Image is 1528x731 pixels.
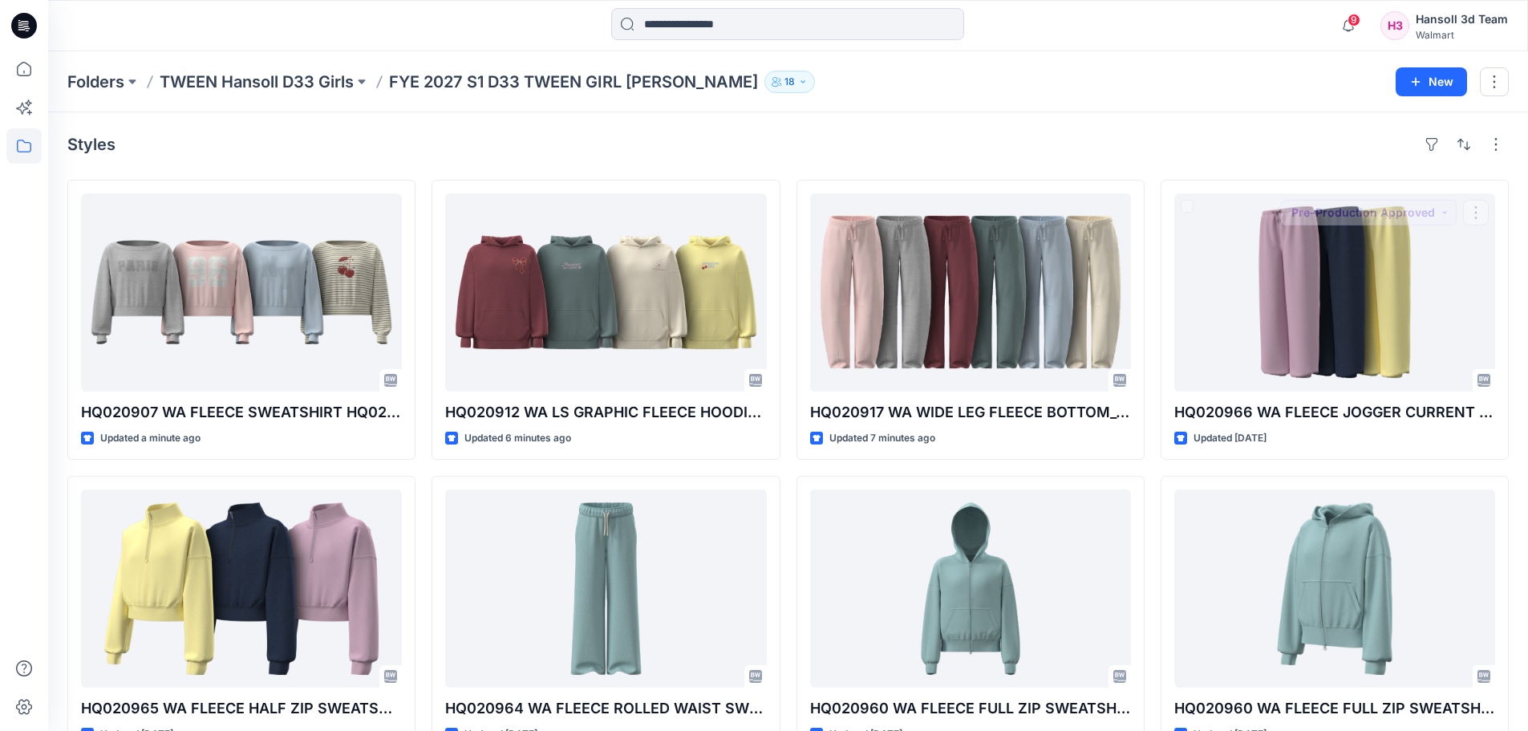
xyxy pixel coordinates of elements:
div: Walmart [1416,29,1508,41]
a: HQ020912 WA LS GRAPHIC FLEECE HOODIE ASTM FIT L(10/12) [445,193,766,392]
p: Updated a minute ago [100,430,201,447]
p: HQ020917 WA WIDE LEG FLEECE BOTTOM_OPT ASTM FIT L(10/12) [810,401,1131,424]
div: Hansoll 3d Team [1416,10,1508,29]
p: HQ020907 WA FLEECE SWEATSHIRT HQ020907 ASTM FIT L(10/12) [81,401,402,424]
button: New [1396,67,1467,96]
a: HQ020966 WA FLEECE JOGGER CURRENT FIT M [1174,193,1495,392]
a: HQ020907 WA FLEECE SWEATSHIRT HQ020907 ASTM FIT L(10/12) [81,193,402,392]
p: Updated 6 minutes ago [464,430,571,447]
p: HQ020965 WA FLEECE HALF ZIP SWEATSHIRT CURRENT FIT M [81,697,402,720]
p: HQ020960 WA FLEECE FULL ZIP SWEATSHIRT CURRENT FIT M(7/8) [1174,697,1495,720]
p: HQ020964 WA FLEECE ROLLED WAIST SWEATPANT ASTM FIT L(10/12) [445,697,766,720]
a: HQ020960 WA FLEECE FULL ZIP SWEATSHIRT ASTM FIT L(10/12) [810,489,1131,688]
a: HQ020965 WA FLEECE HALF ZIP SWEATSHIRT CURRENT FIT M [81,489,402,688]
a: HQ020960 WA FLEECE FULL ZIP SWEATSHIRT CURRENT FIT M(7/8) [1174,489,1495,688]
span: 9 [1348,14,1360,26]
p: HQ020966 WA FLEECE JOGGER CURRENT FIT M [1174,401,1495,424]
a: Folders [67,71,124,93]
button: 18 [764,71,815,93]
p: FYE 2027 S1 D33 TWEEN GIRL [PERSON_NAME] [389,71,758,93]
p: HQ020960 WA FLEECE FULL ZIP SWEATSHIRT ASTM FIT L(10/12) [810,697,1131,720]
a: HQ020917 WA WIDE LEG FLEECE BOTTOM_OPT ASTM FIT L(10/12) [810,193,1131,392]
div: H3 [1380,11,1409,40]
p: Updated 7 minutes ago [829,430,935,447]
p: 18 [784,73,795,91]
a: HQ020964 WA FLEECE ROLLED WAIST SWEATPANT ASTM FIT L(10/12) [445,489,766,688]
a: TWEEN Hansoll D33 Girls [160,71,354,93]
h4: Styles [67,135,116,154]
p: Updated [DATE] [1194,430,1267,447]
p: HQ020912 WA LS GRAPHIC FLEECE HOODIE ASTM FIT L(10/12) [445,401,766,424]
